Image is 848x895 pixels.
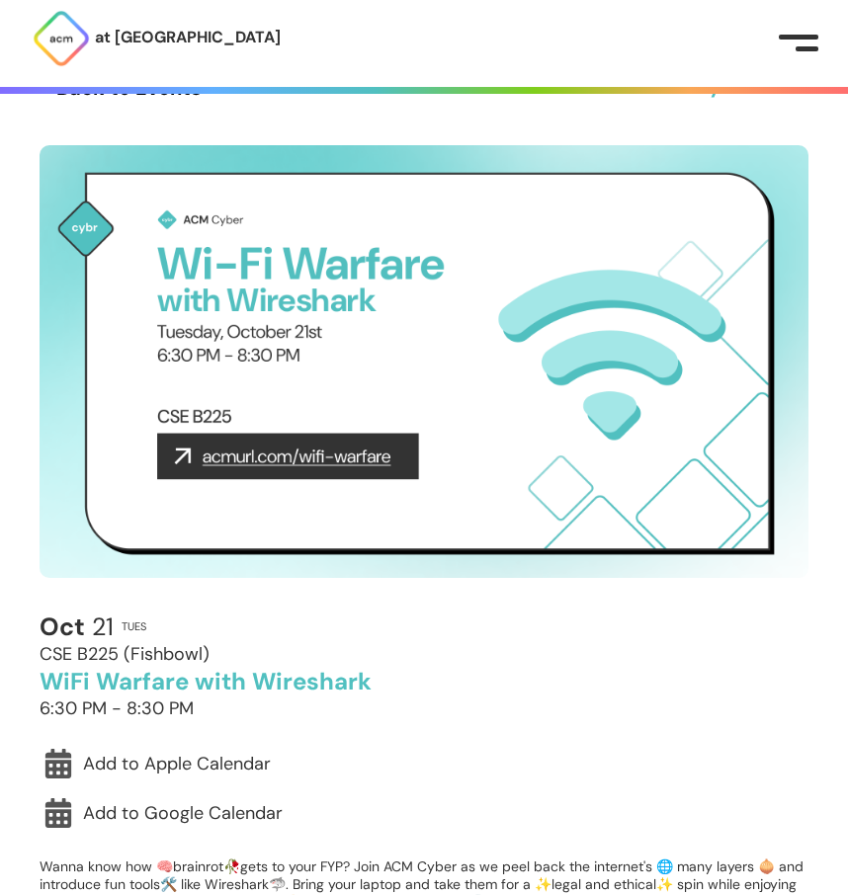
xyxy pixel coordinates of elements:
b: Oct [40,610,85,643]
h2: CSE B225 (Fishbowl) [40,645,210,665]
h2: 21 [40,613,114,641]
a: Add to Google Calendar [40,790,808,836]
h2: 6:30 PM - 8:30 PM [40,699,194,719]
h2: Tues [122,620,146,632]
a: at [GEOGRAPHIC_DATA] [32,9,281,68]
img: ACM Logo [32,9,91,68]
p: at [GEOGRAPHIC_DATA] [95,25,281,50]
img: Event Cover Photo [40,145,808,578]
a: Add to Apple Calendar [40,741,808,786]
h2: WiFi Warfare with Wireshark [40,669,372,694]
